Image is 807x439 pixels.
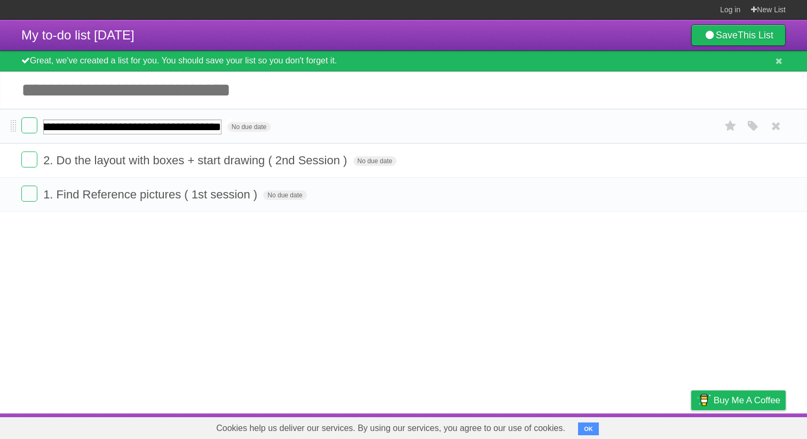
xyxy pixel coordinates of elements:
a: SaveThis List [691,25,786,46]
a: Developers [584,416,628,436]
label: Done [21,186,37,202]
span: No due date [227,122,271,132]
label: Done [21,151,37,167]
span: 2. Do the layout with boxes + start drawing ( 2nd Session ) [43,154,350,167]
label: Star task [721,117,741,135]
button: OK [578,422,599,435]
a: Terms [641,416,664,436]
a: Suggest a feature [718,416,786,436]
span: No due date [353,156,397,166]
a: About [549,416,572,436]
b: This List [738,30,773,41]
a: Buy me a coffee [691,390,786,410]
a: Privacy [677,416,705,436]
span: My to-do list [DATE] [21,28,134,42]
label: Done [21,117,37,133]
span: 1. Find Reference pictures ( 1st session ) [43,188,260,201]
span: No due date [263,190,306,200]
img: Buy me a coffee [697,391,711,409]
span: Cookies help us deliver our services. By using our services, you agree to our use of cookies. [205,418,576,439]
span: Buy me a coffee [714,391,780,410]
